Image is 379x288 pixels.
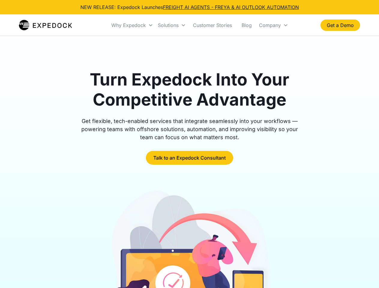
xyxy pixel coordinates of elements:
[80,4,299,11] div: NEW RELEASE: Expedock Launches
[155,15,188,35] div: Solutions
[320,19,360,31] a: Get a Demo
[111,22,146,28] div: Why Expedock
[74,70,305,110] h1: Turn Expedock Into Your Competitive Advantage
[163,4,299,10] a: FREIGHT AI AGENTS - FREYA & AI OUTLOOK AUTOMATION
[74,117,305,141] div: Get flexible, tech-enabled services that integrate seamlessly into your workflows — powering team...
[259,22,281,28] div: Company
[158,22,179,28] div: Solutions
[146,151,233,165] a: Talk to an Expedock Consultant
[19,19,72,31] img: Expedock Logo
[257,15,290,35] div: Company
[237,15,257,35] a: Blog
[109,15,155,35] div: Why Expedock
[349,259,379,288] iframe: Chat Widget
[19,19,72,31] a: home
[188,15,237,35] a: Customer Stories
